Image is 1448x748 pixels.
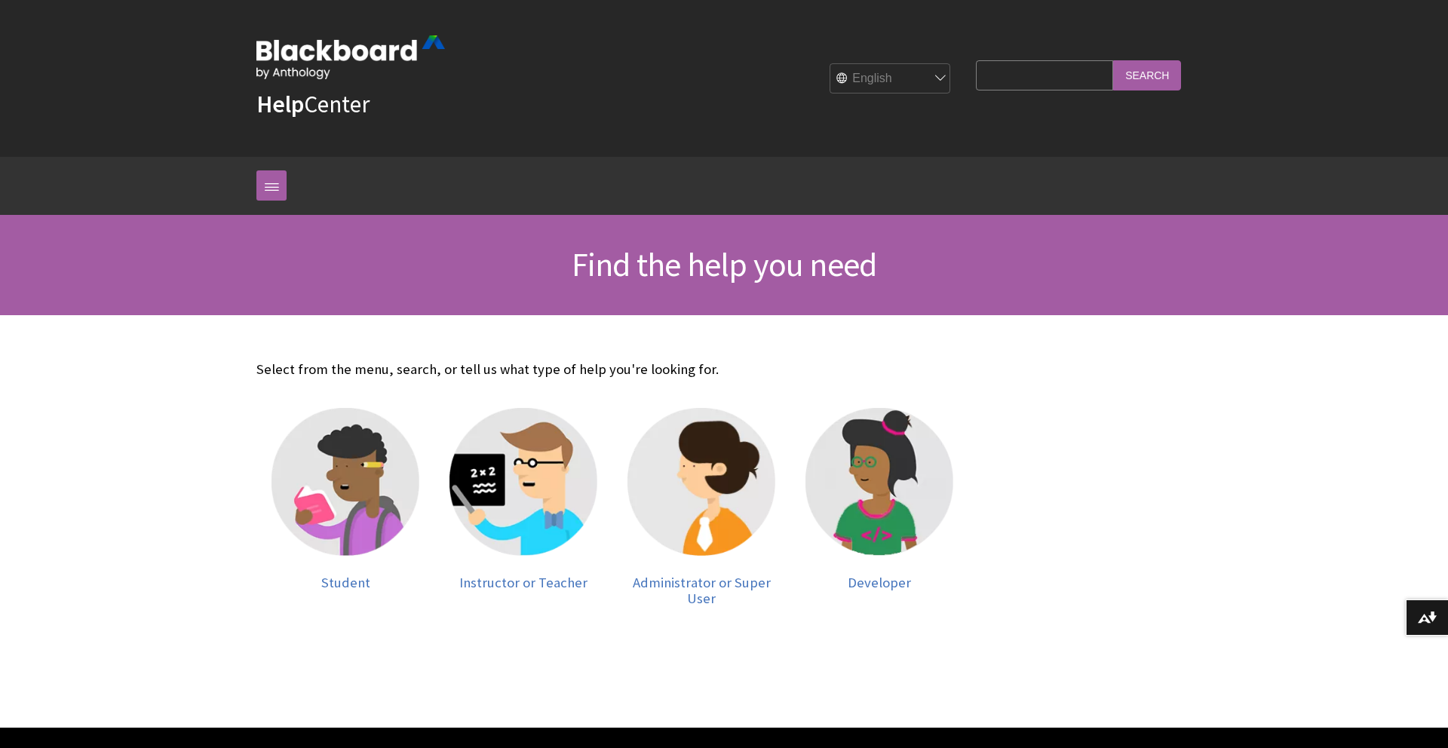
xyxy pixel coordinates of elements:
a: Developer [805,408,953,607]
span: Instructor or Teacher [459,574,587,591]
img: Instructor [449,408,597,556]
span: Administrator or Super User [633,574,771,608]
a: Instructor Instructor or Teacher [449,408,597,607]
select: Site Language Selector [830,64,951,94]
p: Select from the menu, search, or tell us what type of help you're looking for. [256,360,968,379]
a: Student Student [271,408,419,607]
span: Find the help you need [572,244,876,285]
img: Student [271,408,419,556]
img: Administrator [627,408,775,556]
a: Administrator Administrator or Super User [627,408,775,607]
input: Search [1113,60,1181,90]
span: Developer [848,574,911,591]
img: Blackboard by Anthology [256,35,445,79]
span: Student [321,574,370,591]
strong: Help [256,89,304,119]
a: HelpCenter [256,89,370,119]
